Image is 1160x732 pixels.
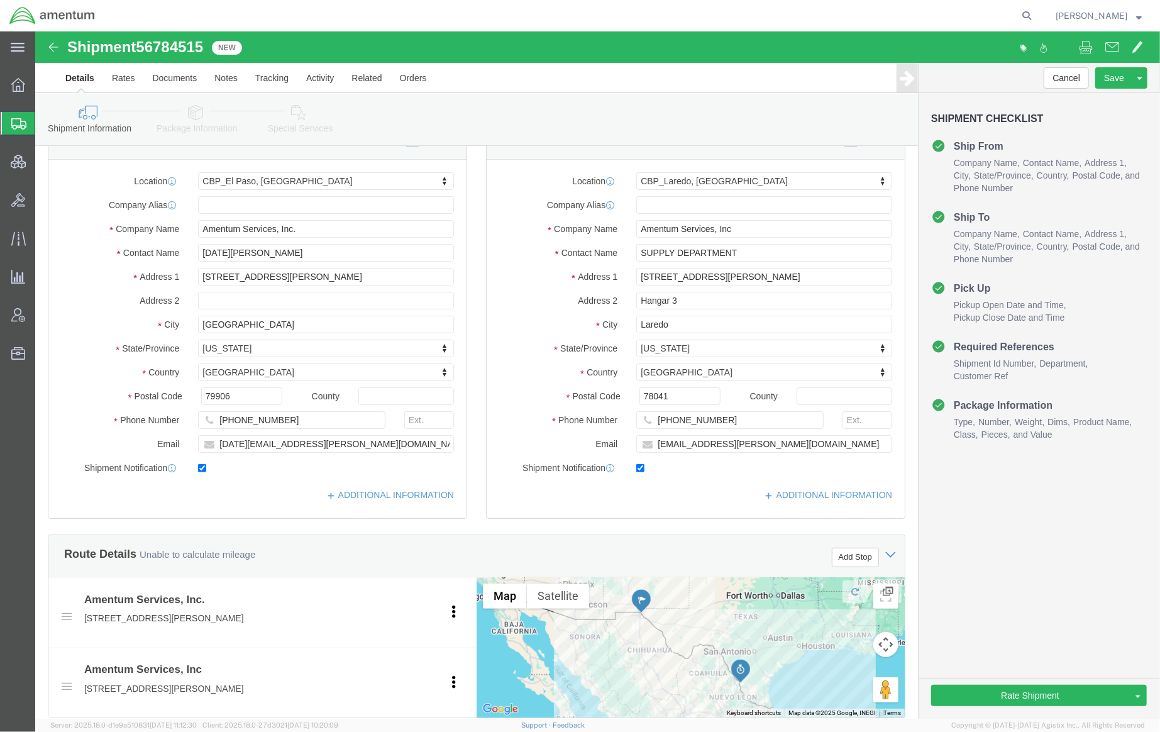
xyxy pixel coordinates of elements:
[951,720,1145,731] span: Copyright © [DATE]-[DATE] Agistix Inc., All Rights Reserved
[1055,8,1142,23] button: [PERSON_NAME]
[202,721,338,729] span: Client: 2025.18.0-27d3021
[9,6,96,25] img: logo
[553,721,585,729] a: Feedback
[150,721,197,729] span: [DATE] 11:12:30
[35,31,1160,719] iframe: FS Legacy Container
[287,721,338,729] span: [DATE] 10:20:09
[521,721,553,729] a: Support
[50,721,197,729] span: Server: 2025.18.0-d1e9a510831
[1056,9,1127,23] span: Jason Champagne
